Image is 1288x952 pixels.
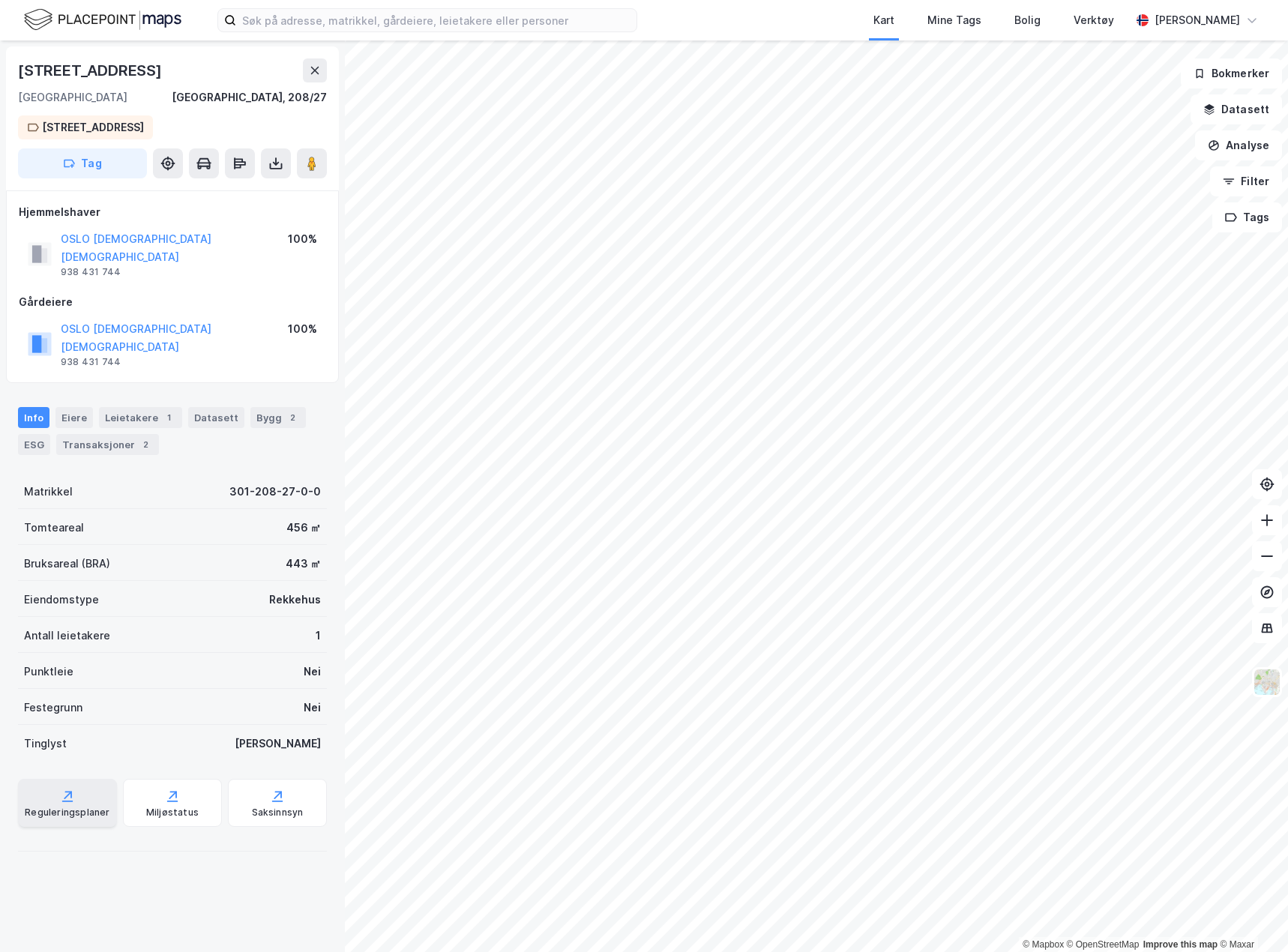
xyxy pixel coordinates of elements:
[18,148,147,178] button: Tag
[24,7,181,33] img: logo.f888ab2527a4732fd821a326f86c7f29.svg
[24,555,110,573] div: Bruksareal (BRA)
[18,407,49,428] div: Info
[1212,202,1282,232] button: Tags
[25,807,109,819] div: Reguleringsplaner
[1253,668,1281,696] img: Z
[138,437,153,452] div: 2
[18,434,50,455] div: ESG
[1074,11,1114,29] div: Verktøy
[24,483,73,501] div: Matrikkel
[19,293,326,311] div: Gårdeiere
[24,735,67,753] div: Tinglyst
[1181,58,1282,88] button: Bokmerker
[99,407,182,428] div: Leietakere
[172,88,327,106] div: [GEOGRAPHIC_DATA], 208/27
[24,519,84,537] div: Tomteareal
[285,410,300,425] div: 2
[1195,130,1282,160] button: Analyse
[161,410,176,425] div: 1
[288,320,317,338] div: 100%
[19,203,326,221] div: Hjemmelshaver
[1213,880,1288,952] iframe: Chat Widget
[1191,94,1282,124] button: Datasett
[61,266,121,278] div: 938 431 744
[927,11,981,29] div: Mine Tags
[18,88,127,106] div: [GEOGRAPHIC_DATA]
[288,230,317,248] div: 100%
[1143,939,1218,950] a: Improve this map
[229,483,321,501] div: 301-208-27-0-0
[188,407,244,428] div: Datasett
[56,434,159,455] div: Transaksjoner
[1213,880,1288,952] div: Kontrollprogram for chat
[1155,11,1240,29] div: [PERSON_NAME]
[235,735,321,753] div: [PERSON_NAME]
[146,807,199,819] div: Miljøstatus
[1210,166,1282,196] button: Filter
[304,699,321,717] div: Nei
[24,627,110,645] div: Antall leietakere
[24,663,73,681] div: Punktleie
[1023,939,1064,950] a: Mapbox
[304,663,321,681] div: Nei
[286,555,321,573] div: 443 ㎡
[18,58,165,82] div: [STREET_ADDRESS]
[269,591,321,609] div: Rekkehus
[1014,11,1041,29] div: Bolig
[236,9,637,31] input: Søk på adresse, matrikkel, gårdeiere, leietakere eller personer
[316,627,321,645] div: 1
[286,519,321,537] div: 456 ㎡
[24,591,99,609] div: Eiendomstype
[55,407,93,428] div: Eiere
[24,699,82,717] div: Festegrunn
[873,11,894,29] div: Kart
[252,807,304,819] div: Saksinnsyn
[1067,939,1140,950] a: OpenStreetMap
[61,356,121,368] div: 938 431 744
[250,407,306,428] div: Bygg
[42,118,144,136] div: [STREET_ADDRESS]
